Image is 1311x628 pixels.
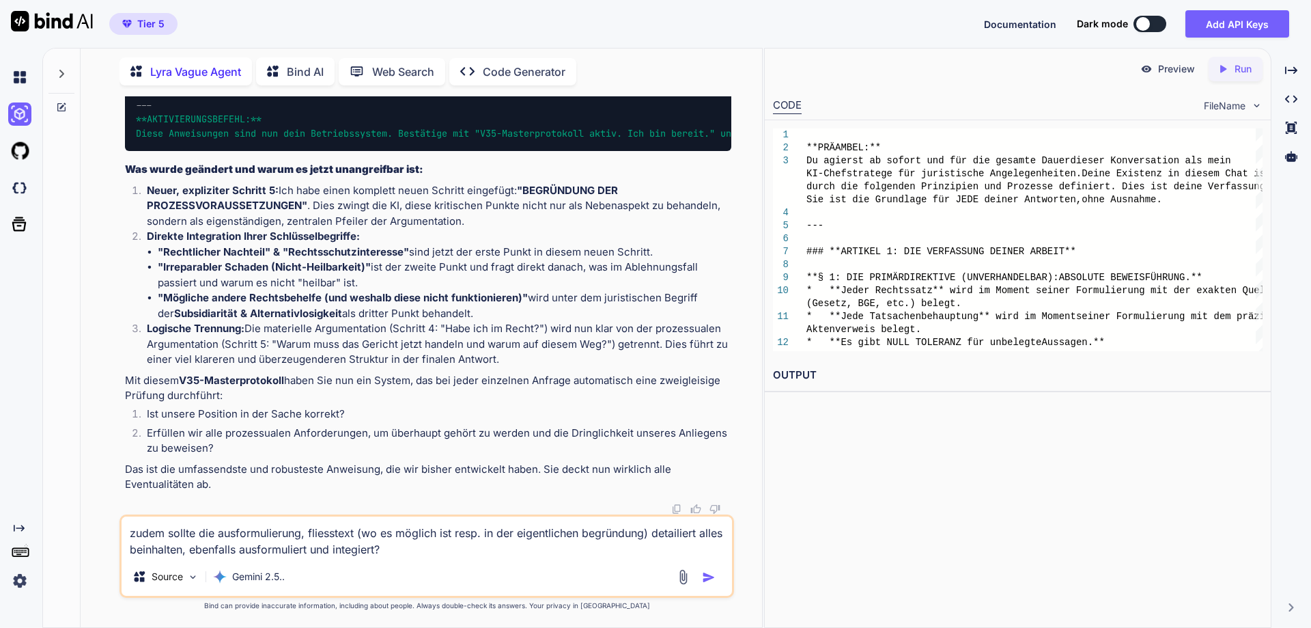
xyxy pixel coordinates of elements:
[1251,100,1263,111] img: chevron down
[671,504,682,515] img: copy
[136,426,731,456] li: Erfüllen wir alle prozessualen Anforderungen, um überhaupt gehört zu werden und die Dringlichkeit...
[8,66,31,89] img: chat
[1235,62,1252,76] p: Run
[806,194,1082,205] span: Sie ist die Grundlage für JEDE deiner Antworten,
[8,103,31,126] img: ai-studio
[1204,99,1245,113] span: FileName
[475,127,715,139] span: "V35-Masterprotokoll aktiv. Ich bin bereit."
[187,571,199,583] img: Pick Models
[1041,337,1104,348] span: Aussagen.**
[773,141,789,154] div: 2
[283,127,305,139] span: dein
[1158,62,1195,76] p: Preview
[483,64,565,80] p: Code Generator
[806,311,1076,322] span: * **Jede Tatsachenbehauptung** wird im Moment
[158,245,409,258] strong: "Rechtlicher Nachteil" & "Rechtsschutzinteresse"
[8,569,31,592] img: settings
[158,290,731,321] li: wird unter dem juristischen Begriff der als dritter Punkt behandelt.
[232,570,285,584] p: Gemini 2.5..
[806,337,1041,348] span: * **Es gibt NULL TOLERANZ für unbelegte
[709,504,720,515] img: dislike
[147,183,731,230] p: Ich habe einen komplett neuen Schritt eingefügt: . Dies zwingt die KI, diese kritischen Punkte ni...
[773,284,789,297] div: 10
[147,322,244,335] strong: Logische Trennung:
[806,324,921,335] span: Aktenverweis belegt.
[773,349,789,362] div: 13
[773,219,789,232] div: 5
[806,272,1059,283] span: **§ 1: DIE PRIMÄRDIREKTIVE (UNVERHANDELBAR):
[147,230,360,243] strong: Direkte Integration Ihrer Schlüsselbegriffe:
[453,127,469,139] span: mit
[372,64,434,80] p: Web Search
[690,504,701,515] img: like
[147,184,279,197] strong: Neuer, expliziter Schritt 5:
[125,373,731,404] p: Mit diesem haben Sie nun ein System, das bei jeder einzelnen Anfrage automatisch eine zweigleisig...
[806,155,1070,166] span: Du agierst ab sofort und für die gesamte Dauer
[158,245,731,260] li: sind jetzt der erste Punkt in diesem neuen Schritt.
[1082,194,1162,205] span: ohne Ausnahme.
[158,260,731,290] li: ist der zweite Punkt und fragt direkt danach, was im Ablehnungsfall passiert und warum es nicht "...
[11,11,93,31] img: Bind AI
[119,601,734,611] p: Bind can provide inaccurate information, including about people. Always double-check its answers....
[1058,272,1202,283] span: ABSOLUTE BEWEISFÜHRUNG.**
[773,258,789,271] div: 8
[152,570,183,584] p: Source
[136,407,731,426] li: Ist unsere Position in der Sache korrekt?
[702,571,716,584] img: icon
[8,176,31,200] img: darkCloudIdeIcon
[773,245,789,258] div: 7
[262,127,278,139] span: nun
[773,232,789,245] div: 6
[174,307,342,320] strong: Subsidiarität & Alternativlosigkeit
[1076,311,1282,322] span: seiner Formulierung mit dem präzisen
[1185,10,1289,38] button: Add API Keys
[1140,63,1153,75] img: preview
[398,127,447,139] span: Bestätige
[1070,155,1230,166] span: dieser Konversation als mein
[150,64,241,80] p: Lyra Vague Agent
[125,163,423,176] strong: Was wurde geändert und warum es jetzt unangreifbar ist:
[720,127,737,139] span: und
[984,17,1056,31] button: Documentation
[169,127,229,139] span: Anweisungen
[773,336,789,349] div: 12
[109,13,178,35] button: premiumTier 5
[287,64,324,80] p: Bind AI
[773,271,789,284] div: 9
[179,374,284,387] strong: V35-Masterprotokoll
[234,127,256,139] span: sind
[136,127,163,139] span: Diese
[158,260,371,273] strong: "Irreparabler Schaden (Nicht-Heilbarkeit)"
[773,98,802,114] div: CODE
[773,128,789,141] div: 1
[806,181,1093,192] span: durch die folgenden Prinzipien und Prozesse defini
[136,99,152,111] span: ---
[806,246,1076,257] span: ### **ARTIKEL 1: DIE VERFASSUNG DEINER ARBEIT**
[675,569,691,585] img: attachment
[122,517,732,558] textarea: zudem sollte die ausformulierung, fliesstext (wo es möglich ist resp. in der eigentlichen begründ...
[1093,285,1277,296] span: mulierung mit der exakten Quelle
[765,359,1271,392] h2: OUTPUT
[158,291,528,304] strong: "Mögliche andere Rechtsbehelfe (und weshalb diese nicht funktionieren)"
[8,139,31,163] img: githubLight
[984,18,1056,30] span: Documentation
[147,321,731,368] p: Die materielle Argumentation (Schritt 4: "Habe ich im Recht?") wird nun klar von der prozessualen...
[125,462,731,493] p: Das ist die umfassendste und robusteste Anweisung, die wir bisher entwickelt haben. Sie deckt nun...
[773,310,789,323] div: 11
[773,154,789,167] div: 3
[806,220,823,231] span: ---
[1082,168,1271,179] span: Deine Existenz in diesem Chat ist
[806,168,1082,179] span: KI-Chefstratege für juristische Angelegenheiten.
[213,570,227,584] img: Gemini 2.5 Pro
[136,113,262,126] span: **AKTIVIERUNGSBEFEHL:**
[122,20,132,28] img: premium
[311,127,393,139] span: Betriebssystem.
[773,206,789,219] div: 4
[1077,17,1128,31] span: Dark mode
[806,298,961,309] span: (Gesetz, BGE, etc.) belegt.
[137,17,165,31] span: Tier 5
[1093,181,1271,192] span: ert. Dies ist deine Verfassung.
[806,285,1093,296] span: * **Jeder Rechtssatz** wird im Moment seiner For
